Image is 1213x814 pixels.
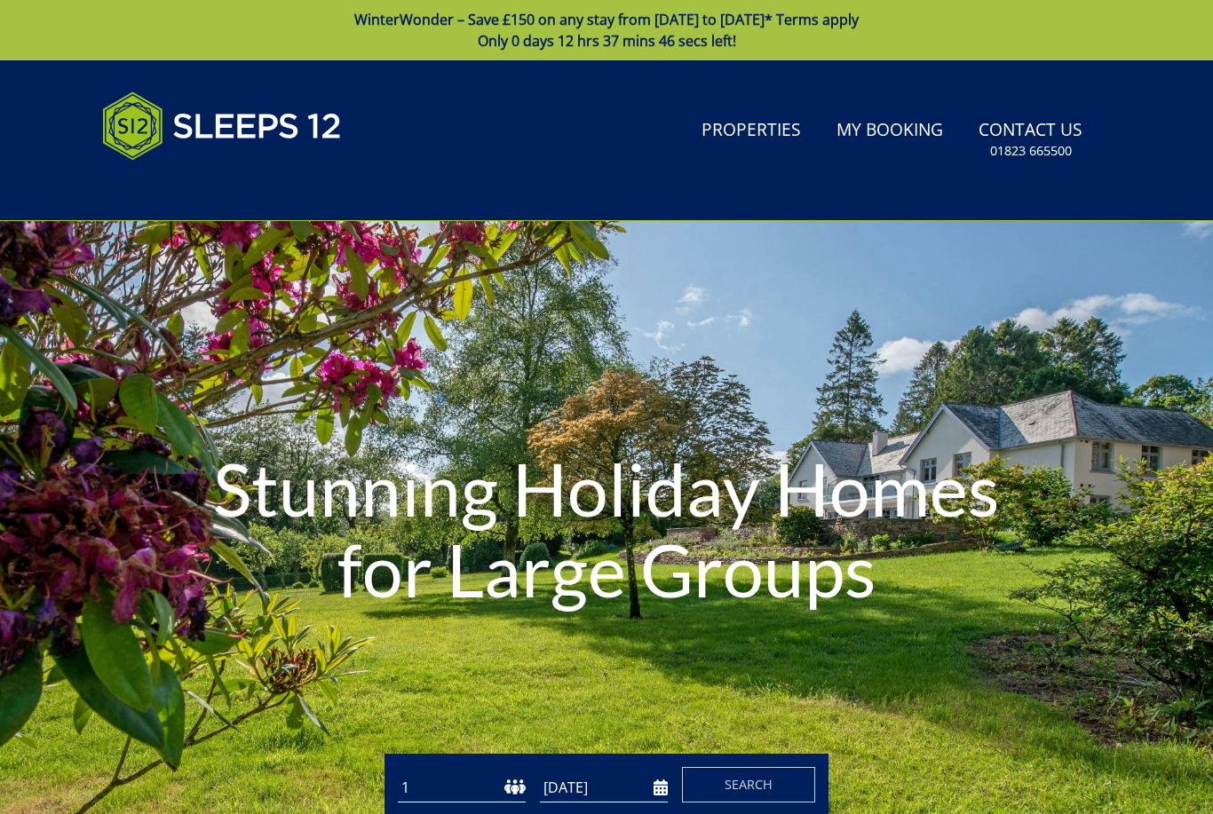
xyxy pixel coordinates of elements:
[829,111,950,151] a: My Booking
[682,767,815,802] button: Search
[540,773,668,802] input: Arrival Date
[971,111,1090,169] a: Contact Us01823 665500
[93,181,280,196] iframe: Customer reviews powered by Trustpilot
[694,111,808,151] a: Properties
[182,413,1031,644] h1: Stunning Holiday Homes for Large Groups
[478,31,736,51] span: Only 0 days 12 hrs 37 mins 46 secs left!
[725,776,773,793] span: Search
[990,142,1072,160] small: 01823 665500
[102,82,342,170] img: Sleeps 12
